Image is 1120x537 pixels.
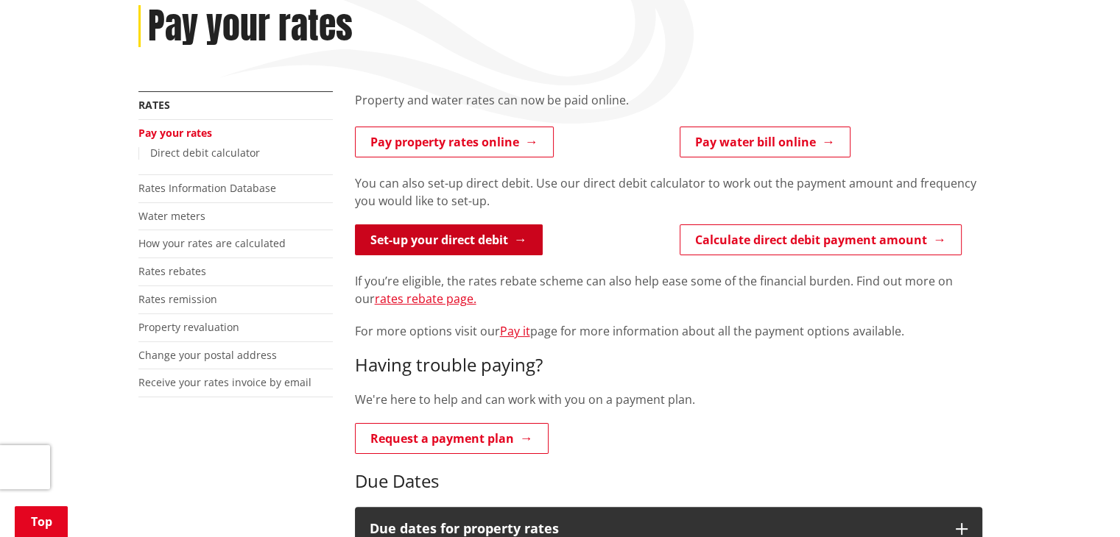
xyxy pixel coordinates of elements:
a: Water meters [138,209,205,223]
a: Receive your rates invoice by email [138,375,311,389]
a: Pay it [500,323,530,339]
h3: Due Dates [355,471,982,492]
a: Calculate direct debit payment amount [680,224,962,255]
p: If you’re eligible, the rates rebate scheme can also help ease some of the financial burden. Find... [355,272,982,307]
a: Rates Information Database [138,181,276,195]
p: We're here to help and can work with you on a payment plan. [355,391,982,408]
a: Rates [138,98,170,112]
a: Rates remission [138,292,217,306]
a: Change your postal address [138,348,277,362]
h3: Due dates for property rates [370,522,941,536]
a: How your rates are calculated [138,236,286,250]
a: Property revaluation [138,320,239,334]
a: rates rebate page. [375,291,476,307]
p: You can also set-up direct debit. Use our direct debit calculator to work out the payment amount ... [355,174,982,210]
p: For more options visit our page for more information about all the payment options available. [355,322,982,340]
h1: Pay your rates [148,5,353,48]
a: Request a payment plan [355,423,549,454]
a: Pay water bill online [680,127,850,157]
iframe: Messenger Launcher [1052,475,1105,528]
a: Top [15,506,68,537]
div: Property and water rates can now be paid online. [355,91,982,127]
a: Set-up your direct debit [355,224,543,255]
h3: Having trouble paying? [355,355,982,376]
a: Rates rebates [138,264,206,278]
a: Pay your rates [138,126,212,140]
a: Direct debit calculator [150,146,260,160]
a: Pay property rates online [355,127,554,157]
